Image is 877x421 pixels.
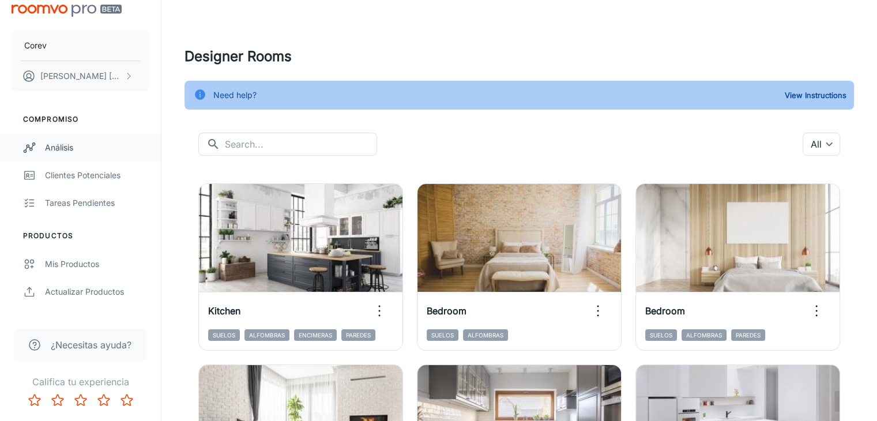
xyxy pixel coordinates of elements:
div: Need help? [213,84,257,106]
div: Análisis [45,141,149,154]
span: Suelos [208,329,240,341]
span: Alfombras [463,329,508,341]
span: Encimeras [294,329,337,341]
input: Search... [225,133,377,156]
img: Roomvo PRO Beta [12,5,122,17]
span: Paredes [731,329,765,341]
span: Alfombras [682,329,727,341]
span: Alfombras [244,329,289,341]
button: [PERSON_NAME] [PERSON_NAME] [12,61,149,91]
div: Tareas pendientes [45,197,149,209]
h6: Bedroom [427,304,466,318]
button: Rate 4 star [92,389,115,412]
button: View Instructions [782,87,849,104]
button: Rate 3 star [69,389,92,412]
span: Suelos [645,329,677,341]
span: Paredes [341,329,375,341]
h6: Bedroom [645,304,685,318]
div: All [803,133,840,156]
h6: Kitchen [208,304,240,318]
h4: Designer Rooms [185,46,854,67]
div: Clientes potenciales [45,169,149,182]
p: Califica tu experiencia [9,375,152,389]
span: ¿Necesitas ayuda? [51,338,131,352]
span: Suelos [427,329,458,341]
button: Corev [12,31,149,61]
div: Actualizar productos [45,285,149,298]
p: [PERSON_NAME] [PERSON_NAME] [40,70,122,82]
div: Códigos QR [45,313,149,326]
button: Rate 1 star [23,389,46,412]
div: Mis productos [45,258,149,270]
button: Rate 5 star [115,389,138,412]
p: Corev [24,39,47,52]
button: Rate 2 star [46,389,69,412]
